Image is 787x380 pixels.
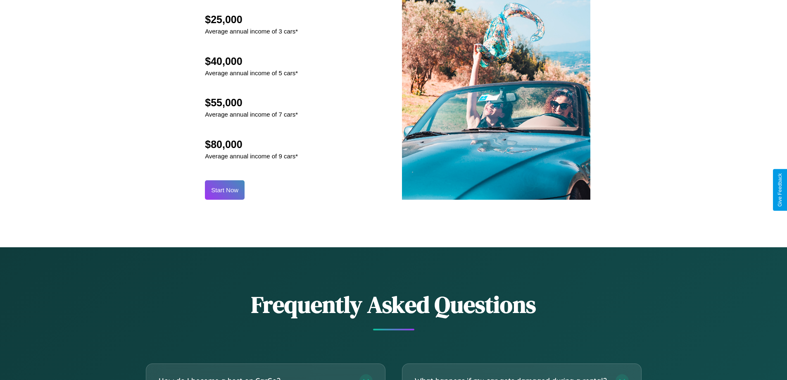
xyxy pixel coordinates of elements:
[777,173,783,207] div: Give Feedback
[205,67,298,79] p: Average annual income of 5 cars*
[205,55,298,67] h2: $40,000
[146,289,642,320] h2: Frequently Asked Questions
[205,26,298,37] p: Average annual income of 3 cars*
[205,139,298,151] h2: $80,000
[205,109,298,120] p: Average annual income of 7 cars*
[205,97,298,109] h2: $55,000
[205,180,245,200] button: Start Now
[205,151,298,162] p: Average annual income of 9 cars*
[205,14,298,26] h2: $25,000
